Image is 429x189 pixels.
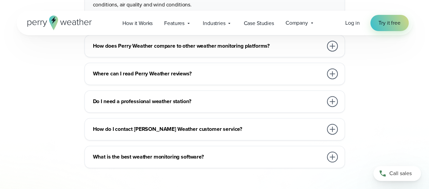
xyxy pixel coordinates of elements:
[93,42,323,50] h3: How does Perry Weather compare to other weather monitoring platforms?
[93,153,323,161] h3: What is the best weather monitoring software?
[93,70,323,78] h3: Where can I read Perry Weather reviews?
[373,166,421,181] a: Call sales
[122,19,153,27] span: How it Works
[164,19,184,27] span: Features
[389,169,412,178] span: Call sales
[93,125,323,133] h3: How do I contact [PERSON_NAME] Weather customer service?
[243,19,274,27] span: Case Studies
[370,15,408,31] a: Try it free
[117,16,158,30] a: How it Works
[93,97,323,105] h3: Do I need a professional weather station?
[238,16,279,30] a: Case Studies
[378,19,400,27] span: Try it free
[286,19,308,27] span: Company
[345,19,359,27] a: Log in
[203,19,225,27] span: Industries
